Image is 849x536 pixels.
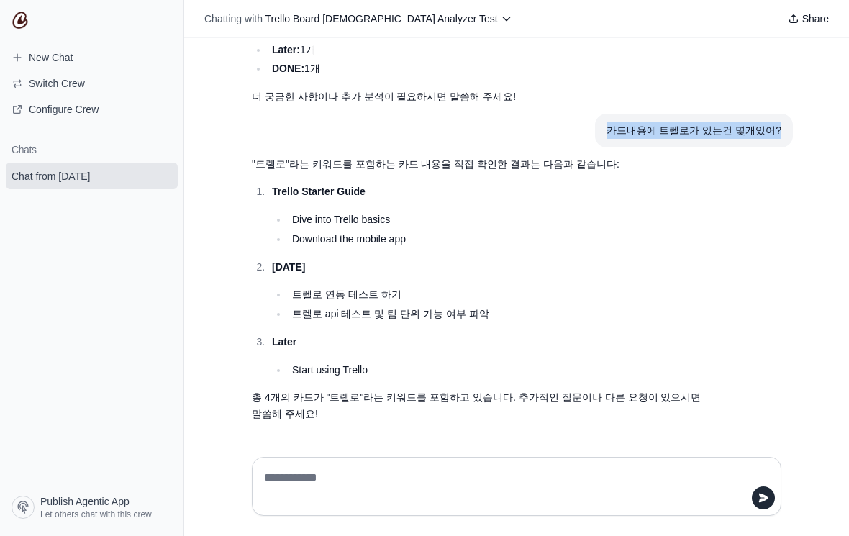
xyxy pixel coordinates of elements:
[29,76,85,91] span: Switch Crew
[12,12,29,29] img: CrewAI Logo
[288,362,712,378] li: Start using Trello
[6,490,178,524] a: Publish Agentic App Let others chat with this crew
[272,44,300,55] strong: Later:
[288,306,712,322] li: 트렐로 api 테스트 및 팀 단위 가능 여부 파악
[595,114,793,147] section: User message
[252,156,712,173] p: "트렐로"라는 키워드를 포함하는 카드 내용을 직접 확인한 결과는 다음과 같습니다:
[268,60,712,77] li: 1개
[29,102,99,117] span: Configure Crew
[204,12,263,26] span: Chatting with
[40,509,152,520] span: Let others chat with this crew
[6,98,178,121] a: Configure Crew
[252,88,712,105] p: 더 궁금한 사항이나 추가 분석이 필요하시면 말씀해 주세요!
[240,147,724,431] section: Response
[6,46,178,69] a: New Chat
[6,72,178,95] button: Switch Crew
[802,12,829,26] span: Share
[782,9,835,29] button: Share
[12,169,90,183] span: Chat from [DATE]
[199,9,518,29] button: Chatting with Trello Board [DEMOGRAPHIC_DATA] Analyzer Test
[265,13,498,24] span: Trello Board [DEMOGRAPHIC_DATA] Analyzer Test
[268,42,712,58] li: 1개
[272,336,296,348] strong: Later
[288,286,712,303] li: 트렐로 연동 테스트 하기
[40,494,130,509] span: Publish Agentic App
[6,163,178,189] a: Chat from [DATE]
[272,63,304,74] strong: DONE:
[272,186,366,197] strong: Trello Starter Guide
[252,389,712,422] p: 총 4개의 카드가 "트렐로"라는 키워드를 포함하고 있습니다. 추가적인 질문이나 다른 요청이 있으시면 말씀해 주세요!
[272,261,305,273] strong: [DATE]
[29,50,73,65] span: New Chat
[288,231,712,247] li: Download the mobile app
[288,212,712,228] li: Dive into Trello basics
[607,122,781,139] div: 카드내용에 트렐로가 있는건 몇개있어?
